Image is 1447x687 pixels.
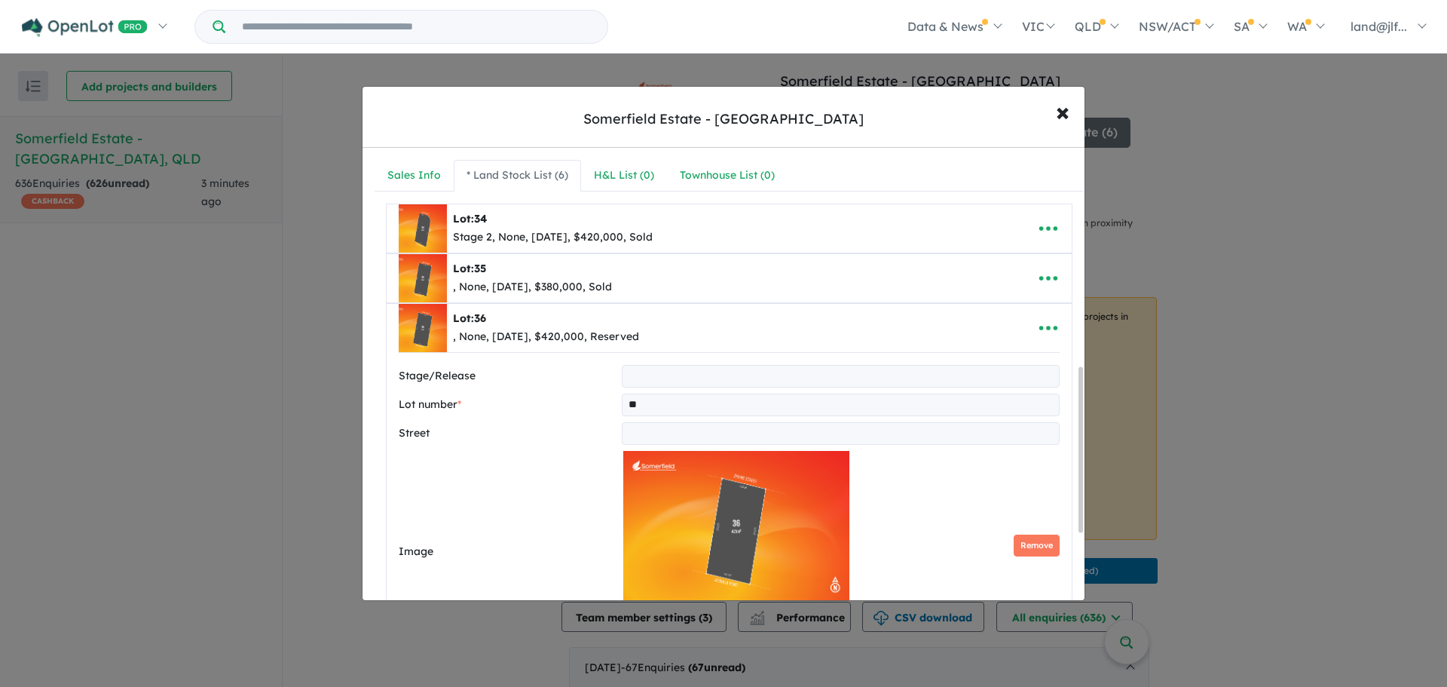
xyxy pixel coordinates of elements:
[228,11,604,43] input: Try estate name, suburb, builder or developer
[22,18,148,37] img: Openlot PRO Logo White
[474,212,487,225] span: 34
[583,109,864,129] div: Somerfield Estate - [GEOGRAPHIC_DATA]
[399,396,616,414] label: Lot number
[453,262,486,275] b: Lot:
[453,328,639,346] div: , None, [DATE], $420,000, Reserved
[594,167,654,185] div: H&L List ( 0 )
[1056,95,1069,127] span: ×
[399,425,616,443] label: Street
[474,311,486,325] span: 36
[1014,535,1060,557] button: Remove
[453,278,612,296] div: , None, [DATE], $380,000, Sold
[623,451,849,602] img: Somerfield Estate - Holmview - Lot 36
[453,311,486,325] b: Lot:
[453,212,487,225] b: Lot:
[387,167,441,185] div: Sales Info
[399,367,616,385] label: Stage/Release
[474,262,486,275] span: 35
[399,254,447,302] img: Somerfield%20Estate%20-%20Holmview%20-%20Lot%2035___1753769337.jpg
[399,204,447,253] img: Somerfield%20Estate%20-%20Holmview%20-%20Lot%2034___1753769294.jpg
[399,543,617,561] label: Image
[1351,19,1407,34] span: land@jlf...
[453,228,653,247] div: Stage 2, None, [DATE], $420,000, Sold
[680,167,775,185] div: Townhouse List ( 0 )
[399,304,447,352] img: Somerfield%20Estate%20-%20Holmview%20-%20Lot%2036___1753769378.jpg
[467,167,568,185] div: * Land Stock List ( 6 )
